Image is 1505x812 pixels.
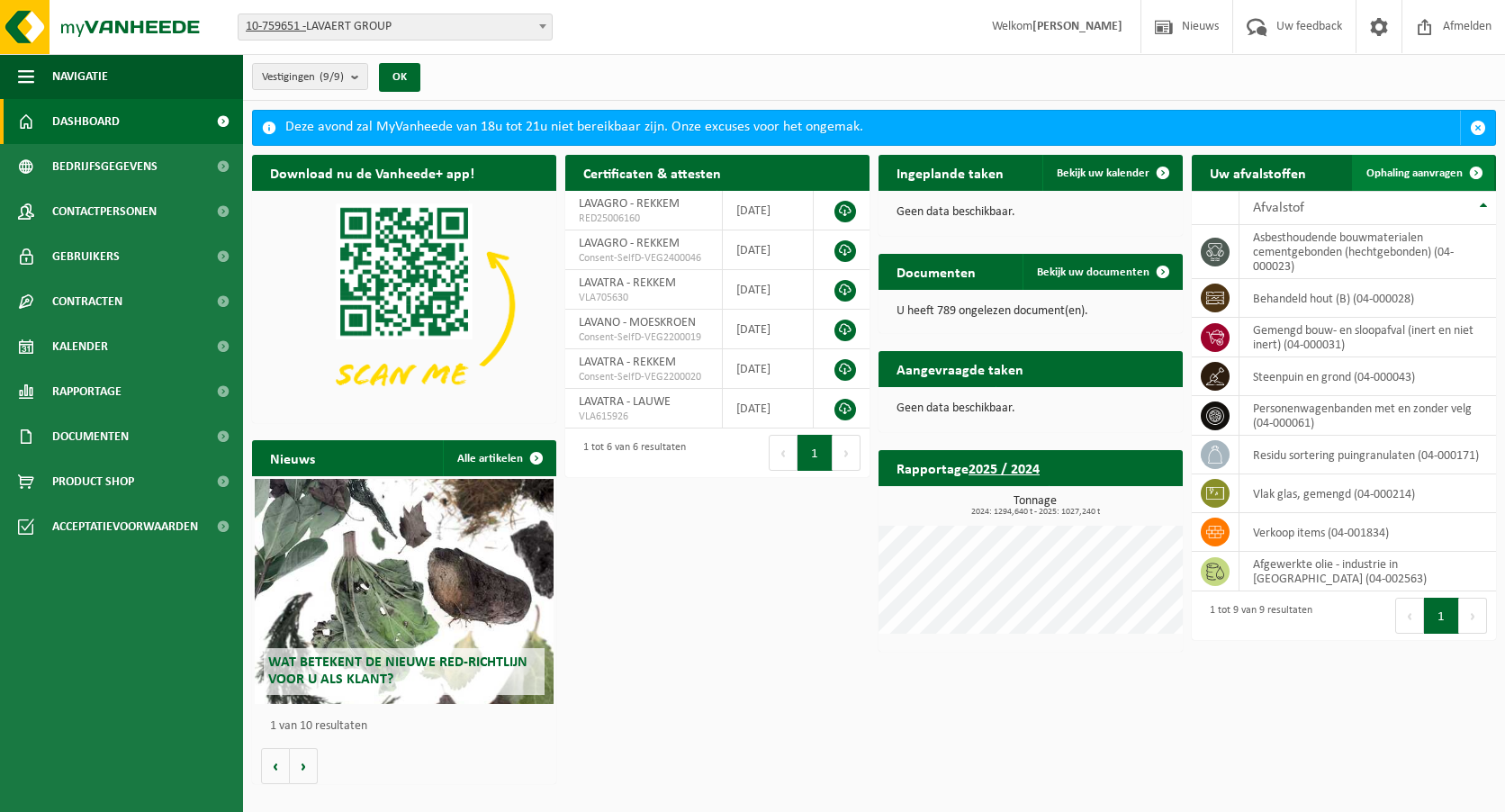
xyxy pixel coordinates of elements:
[1057,167,1149,179] span: Bekijk uw kalender
[579,330,708,345] span: Consent-SelfD-VEG2200019
[52,189,157,234] span: Contactpersonen
[579,251,708,266] span: Consent-SelfD-VEG2400046
[1459,598,1487,634] button: Next
[1049,485,1181,521] a: Bekijk rapportage
[888,495,1183,517] h3: Tonnage
[579,410,708,424] span: VLA615926
[270,720,547,733] p: 1 van 10 resultaten
[252,191,556,420] img: Download de VHEPlus App
[798,435,833,471] button: 1
[1023,254,1181,290] a: Bekijk uw documenten
[255,479,553,704] a: Wat betekent de nieuwe RED-richtlijn voor u als klant?
[879,351,1041,386] h2: Aangevraagde taken
[239,14,552,40] span: 10-759651 - LAVAERT GROUP
[897,206,1165,219] p: Geen data beschikbaar.
[52,324,108,369] span: Kalender
[1395,598,1424,634] button: Previous
[262,64,344,91] span: Vestigingen
[379,63,420,92] button: OK
[579,276,676,290] span: LAVATRA - REKKEM
[888,508,1183,517] span: 2024: 1294,640 t - 2025: 1027,240 t
[52,54,108,99] span: Navigatie
[252,440,333,475] h2: Nieuws
[1042,155,1181,191] a: Bekijk uw kalender
[1201,596,1312,636] div: 1 tot 9 van 9 resultaten
[1352,155,1494,191] a: Ophaling aanvragen
[252,63,368,90] button: Vestigingen(9/9)
[1192,155,1324,190] h2: Uw afvalstoffen
[579,395,671,409] span: LAVATRA - LAUWE
[723,349,814,389] td: [DATE]
[52,99,120,144] span: Dashboard
[1037,266,1149,278] span: Bekijk uw documenten
[238,14,553,41] span: 10-759651 - LAVAERT GROUP
[1239,513,1496,552] td: verkoop items (04-001834)
[969,463,1040,477] tcxspan: Call 2025 / 2024 via 3CX
[565,155,739,190] h2: Certificaten & attesten
[52,144,158,189] span: Bedrijfsgegevens
[52,369,122,414] span: Rapportage
[52,504,198,549] span: Acceptatievoorwaarden
[897,305,1165,318] p: U heeft 789 ongelezen document(en).
[833,435,861,471] button: Next
[579,356,676,369] span: LAVATRA - REKKEM
[1366,167,1463,179] span: Ophaling aanvragen
[285,111,1460,145] div: Deze avond zal MyVanheede van 18u tot 21u niet bereikbaar zijn. Onze excuses voor het ongemak.
[723,310,814,349] td: [DATE]
[879,155,1022,190] h2: Ingeplande taken
[1239,357,1496,396] td: steenpuin en grond (04-000043)
[1239,318,1496,357] td: gemengd bouw- en sloopafval (inert en niet inert) (04-000031)
[52,234,120,279] span: Gebruikers
[52,414,129,459] span: Documenten
[879,254,994,289] h2: Documenten
[1239,552,1496,591] td: afgewerkte olie - industrie in [GEOGRAPHIC_DATA] (04-002563)
[246,20,306,33] tcxspan: Call 10-759651 - via 3CX
[723,389,814,429] td: [DATE]
[579,237,680,250] span: LAVAGRO - REKKEM
[320,71,344,83] count: (9/9)
[1239,279,1496,318] td: behandeld hout (B) (04-000028)
[723,230,814,270] td: [DATE]
[579,197,680,211] span: LAVAGRO - REKKEM
[579,212,708,226] span: RED25006160
[252,155,492,190] h2: Download nu de Vanheede+ app!
[1239,396,1496,436] td: personenwagenbanden met en zonder velg (04-000061)
[443,440,554,476] a: Alle artikelen
[1253,201,1304,215] span: Afvalstof
[1239,474,1496,513] td: vlak glas, gemengd (04-000214)
[579,370,708,384] span: Consent-SelfD-VEG2200020
[1424,598,1459,634] button: 1
[261,748,290,784] button: Vorige
[723,191,814,230] td: [DATE]
[1032,20,1122,33] strong: [PERSON_NAME]
[52,459,134,504] span: Product Shop
[879,450,1058,485] h2: Rapportage
[574,433,686,473] div: 1 tot 6 van 6 resultaten
[579,291,708,305] span: VLA705630
[1239,436,1496,474] td: residu sortering puingranulaten (04-000171)
[1239,225,1496,279] td: asbesthoudende bouwmaterialen cementgebonden (hechtgebonden) (04-000023)
[769,435,798,471] button: Previous
[52,279,122,324] span: Contracten
[290,748,318,784] button: Volgende
[897,402,1165,415] p: Geen data beschikbaar.
[579,316,696,329] span: LAVANO - MOESKROEN
[268,655,527,687] span: Wat betekent de nieuwe RED-richtlijn voor u als klant?
[723,270,814,310] td: [DATE]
